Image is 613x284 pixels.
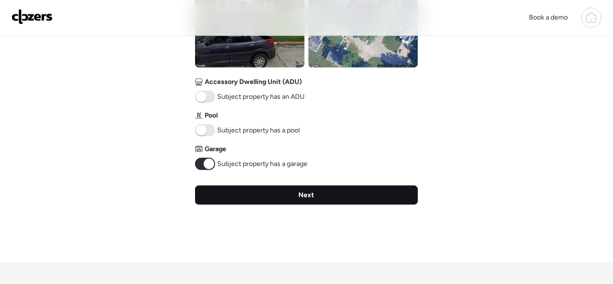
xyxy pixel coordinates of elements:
span: Subject property has an ADU [217,92,305,102]
span: Subject property has a garage [217,159,307,169]
span: Next [299,190,315,200]
span: Pool [205,111,218,120]
span: Accessory Dwelling Unit (ADU) [205,77,302,87]
img: Logo [12,9,53,24]
span: Book a demo [529,13,568,22]
span: Garage [205,144,226,154]
span: Subject property has a pool [217,126,300,135]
